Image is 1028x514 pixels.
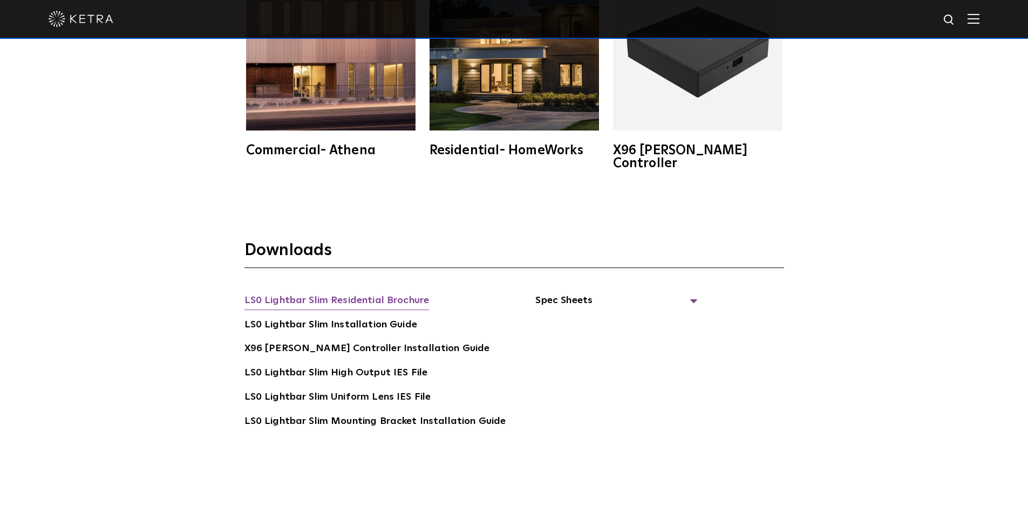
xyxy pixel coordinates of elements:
[244,341,490,358] a: X96 [PERSON_NAME] Controller Installation Guide
[244,240,784,268] h3: Downloads
[244,293,430,310] a: LS0 Lightbar Slim Residential Brochure
[244,365,428,382] a: LS0 Lightbar Slim High Output IES File
[535,293,697,317] span: Spec Sheets
[968,13,979,24] img: Hamburger%20Nav.svg
[244,317,417,334] a: LS0 Lightbar Slim Installation Guide
[613,144,782,170] div: X96 [PERSON_NAME] Controller
[244,389,431,407] a: LS0 Lightbar Slim Uniform Lens IES File
[49,11,113,27] img: ketra-logo-2019-white
[943,13,956,27] img: search icon
[244,414,506,431] a: LS0 Lightbar Slim Mounting Bracket Installation Guide
[246,144,416,157] div: Commercial- Athena
[430,144,599,157] div: Residential- HomeWorks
